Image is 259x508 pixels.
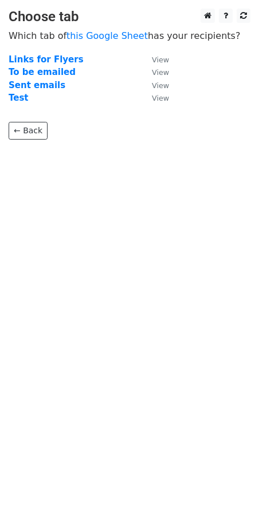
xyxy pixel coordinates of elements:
[152,81,169,90] small: View
[9,67,76,77] a: To be emailed
[9,30,250,42] p: Which tab of has your recipients?
[66,30,148,41] a: this Google Sheet
[140,93,169,103] a: View
[9,9,250,25] h3: Choose tab
[9,80,65,90] a: Sent emails
[140,80,169,90] a: View
[152,94,169,102] small: View
[9,54,84,65] a: Links for Flyers
[9,122,48,140] a: ← Back
[9,93,29,103] a: Test
[152,68,169,77] small: View
[140,67,169,77] a: View
[140,54,169,65] a: View
[152,55,169,64] small: View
